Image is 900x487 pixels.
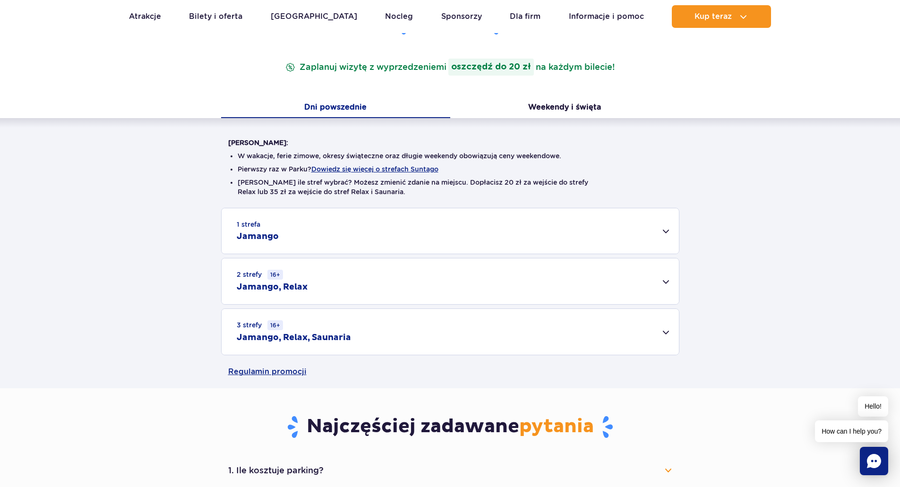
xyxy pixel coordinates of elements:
small: 16+ [267,320,283,330]
h2: Jamango, Relax, Saunaria [237,332,351,343]
a: Dla firm [510,5,540,28]
li: W wakacje, ferie zimowe, okresy świąteczne oraz długie weekendy obowiązują ceny weekendowe. [238,151,663,161]
button: Kup teraz [672,5,771,28]
small: 16+ [267,270,283,280]
span: Kup teraz [694,12,732,21]
span: Hello! [858,396,888,417]
a: Sponsorzy [441,5,482,28]
small: 3 strefy [237,320,283,330]
a: Informacje i pomoc [569,5,644,28]
a: Atrakcje [129,5,161,28]
span: How can I help you? [815,420,888,442]
small: 1 strefa [237,220,260,229]
button: Weekendy i święta [450,98,679,118]
small: 2 strefy [237,270,283,280]
button: Dni powszednie [221,98,450,118]
span: pytania [519,415,594,438]
a: Regulamin promocji [228,355,672,388]
h2: Jamango [237,231,279,242]
strong: [PERSON_NAME]: [228,139,288,146]
li: Pierwszy raz w Parku? [238,164,663,174]
button: Dowiedz się więcej o strefach Suntago [311,165,438,173]
button: 1. Ile kosztuje parking? [228,460,672,481]
a: Nocleg [385,5,413,28]
strong: oszczędź do 20 zł [448,59,534,76]
a: Bilety i oferta [189,5,242,28]
h2: Jamango, Relax [237,282,308,293]
li: [PERSON_NAME] ile stref wybrać? Możesz zmienić zdanie na miejscu. Dopłacisz 20 zł za wejście do s... [238,178,663,197]
a: [GEOGRAPHIC_DATA] [271,5,357,28]
div: Chat [860,447,888,475]
h3: Najczęściej zadawane [228,415,672,439]
p: Zaplanuj wizytę z wyprzedzeniem na każdym bilecie! [283,59,617,76]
